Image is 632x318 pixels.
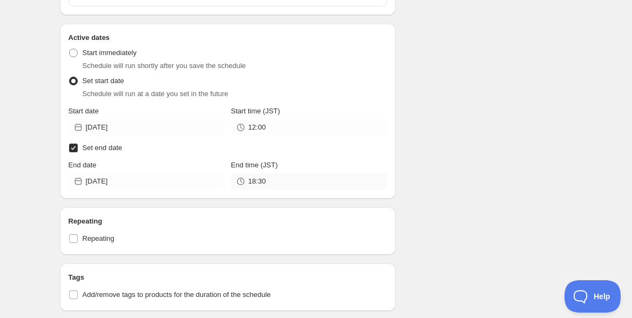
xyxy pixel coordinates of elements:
[565,280,621,313] iframe: Toggle Customer Support
[69,161,97,169] span: End date
[83,77,124,85] span: Set start date
[83,90,228,98] span: Schedule will run at a date you set in the future
[83,290,271,299] span: Add/remove tags to products for the duration of the schedule
[83,62,246,70] span: Schedule will run shortly after you save the schedule
[69,216,388,227] h2: Repeating
[83,144,123,152] span: Set end date
[69,272,388,283] h2: Tags
[83,234,114,242] span: Repeating
[83,49,137,57] span: Start immediately
[69,107,99,115] span: Start date
[231,107,280,115] span: Start time (JST)
[231,161,278,169] span: End time (JST)
[69,32,388,43] h2: Active dates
